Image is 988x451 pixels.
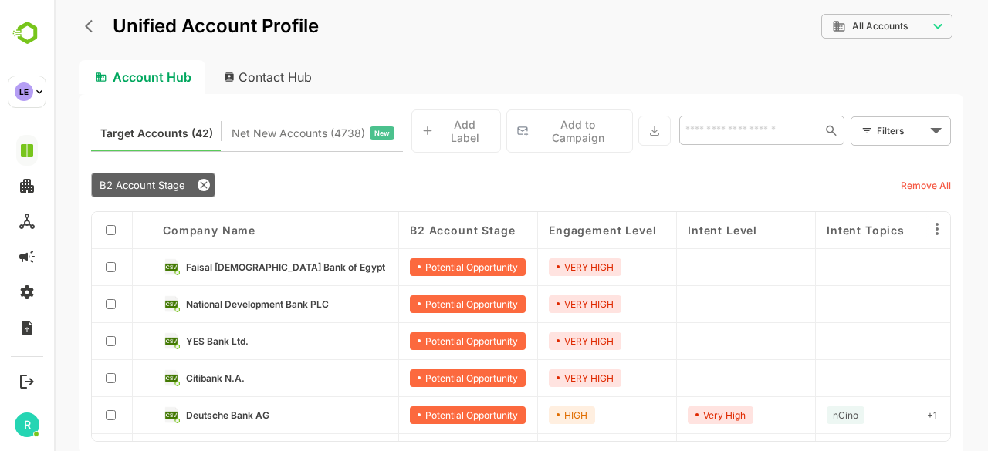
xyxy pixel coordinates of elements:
button: back [27,15,50,38]
div: VERY HIGH [495,332,567,350]
div: Filters [823,123,872,139]
button: Export the selected data as CSV [584,116,617,146]
span: Faisal Islamic Bank of Egypt [132,261,331,273]
span: Net New Accounts ( 4738 ) [178,123,311,143]
button: Logout [16,371,37,392]
button: Add Label [357,109,448,153]
div: Potential Opportunity [356,258,472,276]
div: Contact Hub [157,60,272,94]
p: Unified Account Profile [59,17,265,35]
div: Filters [821,114,897,146]
span: Deutsche Bank AG [132,409,215,421]
span: Intent Topics [773,224,851,237]
div: VERY HIGH [495,369,567,387]
div: Potential Opportunity [356,332,472,350]
div: VERY HIGH [495,295,567,313]
div: Potential Opportunity [356,295,472,313]
u: Remove All [847,180,897,191]
div: VERY HIGH [495,258,567,276]
span: Company name [109,224,201,237]
span: YES Bank Ltd. [132,335,195,347]
div: + 1 [867,406,889,424]
div: HIGH [495,406,541,424]
div: Very High [634,406,699,424]
div: R [15,412,39,437]
span: New [320,123,336,143]
span: All Accounts [798,21,854,32]
div: All Accounts [778,19,874,33]
img: BambooboxLogoMark.f1c84d78b4c51b1a7b5f700c9845e183.svg [8,19,47,48]
span: Engagement Level [495,224,602,237]
span: nCino [779,409,804,421]
span: B2 Account Stage [356,224,461,237]
div: Newly surfaced ICP-fit accounts from Intent, Website, LinkedIn, and other engagement signals. [178,123,340,143]
div: Potential Opportunity [356,369,472,387]
span: B2 Account Stage [46,179,131,191]
span: Citibank N.A. [132,372,191,384]
div: LE [15,82,33,101]
span: Intent Level [634,224,703,237]
span: National Development Bank PLC [132,298,275,310]
div: B2 Account Stage [37,173,161,197]
button: Add to Campaign [452,109,579,153]
span: Known accounts you’ve identified to target - imported from CRM, Offline upload, or promoted from ... [46,123,159,143]
div: Account Hub [25,60,151,94]
div: All Accounts [767,12,898,42]
div: Potential Opportunity [356,406,472,424]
